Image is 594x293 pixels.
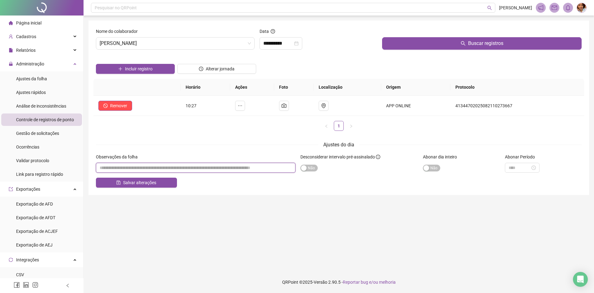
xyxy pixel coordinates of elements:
[16,215,55,220] span: Exportação de AFDT
[314,79,381,96] th: Localização
[125,65,153,72] span: Incluir registro
[199,67,203,71] span: clock-circle
[16,172,63,177] span: Link para registro rápido
[16,229,58,234] span: Exportação de ACJEF
[505,153,539,160] label: Abonar Período
[573,272,588,287] div: Open Intercom Messenger
[487,6,492,10] span: search
[96,64,175,74] button: Incluir registro
[98,101,132,111] button: Remover
[14,282,20,288] span: facebook
[16,158,49,163] span: Validar protocolo
[32,282,38,288] span: instagram
[116,180,121,185] span: save
[577,3,586,12] img: 81251
[177,64,256,74] button: Alterar jornada
[16,104,66,109] span: Análise de inconsistências
[343,280,396,285] span: Reportar bug e/ou melhoria
[461,41,466,46] span: search
[230,79,274,96] th: Ações
[282,103,286,108] span: camera
[16,76,47,81] span: Ajustes da folha
[468,40,503,47] span: Buscar registros
[376,155,380,159] span: info-circle
[96,178,177,188] button: Salvar alterações
[334,121,343,131] a: 1
[271,29,275,33] span: question-circle
[96,28,142,35] label: Nome do colaborador
[321,121,331,131] button: left
[314,280,327,285] span: Versão
[381,96,450,116] td: APP ONLINE
[9,187,13,191] span: export
[177,67,256,72] a: Alterar jornada
[300,154,375,159] span: Desconsiderar intervalo pré-assinalado
[110,102,127,109] span: Remover
[16,272,24,277] span: CSV
[16,257,39,262] span: Integrações
[103,104,108,108] span: stop
[16,131,59,136] span: Gestão de solicitações
[381,79,450,96] th: Origem
[9,34,13,39] span: user-add
[16,187,40,192] span: Exportações
[16,144,39,149] span: Ocorrências
[346,121,356,131] button: right
[66,283,70,288] span: left
[9,48,13,52] span: file
[23,282,29,288] span: linkedin
[382,37,582,50] button: Buscar registros
[565,5,571,11] span: bell
[16,34,36,39] span: Cadastros
[16,61,44,66] span: Administração
[16,202,53,206] span: Exportação de AFD
[16,242,53,247] span: Exportação de AEJ
[16,48,36,53] span: Relatórios
[423,153,461,160] label: Abonar dia inteiro
[238,103,243,108] span: ellipsis
[321,121,331,131] li: Página anterior
[552,5,557,11] span: mail
[123,179,156,186] span: Salvar alterações
[346,121,356,131] li: Próxima página
[206,65,235,72] span: Alterar jornada
[321,103,326,108] span: environment
[450,79,584,96] th: Protocolo
[181,79,230,96] th: Horário
[16,90,46,95] span: Ajustes rápidos
[325,124,328,128] span: left
[186,103,196,108] span: 10:27
[9,258,13,262] span: sync
[349,124,353,128] span: right
[499,4,532,11] span: [PERSON_NAME]
[260,29,269,34] span: Data
[9,21,13,25] span: home
[100,38,251,49] span: JOSIVALDO FRANÇA GOMES
[16,20,41,25] span: Página inicial
[450,96,584,116] td: 41344702025082110273667
[118,67,123,71] span: plus
[334,121,344,131] li: 1
[538,5,544,11] span: notification
[96,153,142,160] label: Observações da folha
[9,62,13,66] span: lock
[323,142,354,148] span: Ajustes do dia
[16,117,74,122] span: Controle de registros de ponto
[274,79,314,96] th: Foto
[84,271,594,293] footer: QRPoint © 2025 - 2.90.5 -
